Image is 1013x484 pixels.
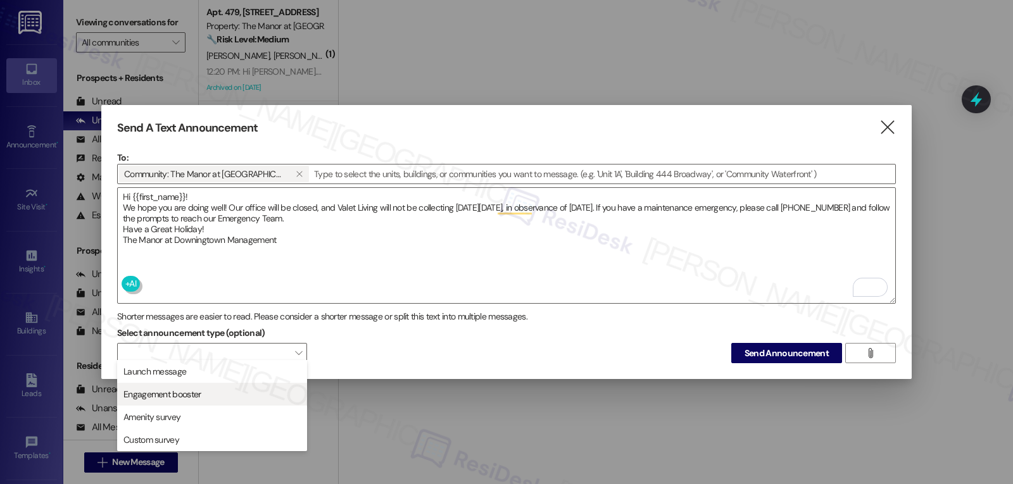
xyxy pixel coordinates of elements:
[290,166,309,182] button: Community: The Manor at Downington
[123,388,201,400] span: Engagement booster
[123,411,180,423] span: Amenity survey
[117,187,896,304] div: To enrich screen reader interactions, please activate Accessibility in Grammarly extension settings
[296,169,303,179] i: 
[118,188,895,303] textarea: To enrich screen reader interactions, please activate Accessibility in Grammarly extension settings
[117,310,896,323] div: Shorter messages are easier to read. Please consider a shorter message or split this text into mu...
[117,151,896,164] p: To:
[745,347,829,360] span: Send Announcement
[117,121,258,135] h3: Send A Text Announcement
[731,343,842,363] button: Send Announcement
[879,121,896,134] i: 
[124,166,285,182] span: Community: The Manor at Downington
[117,323,265,343] label: Select announcement type (optional)
[310,164,895,183] input: Type to select the units, buildings, or communities you want to message. (e.g. 'Unit 1A', 'Buildi...
[123,433,179,446] span: Custom survey
[865,348,875,358] i: 
[123,365,186,378] span: Launch message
